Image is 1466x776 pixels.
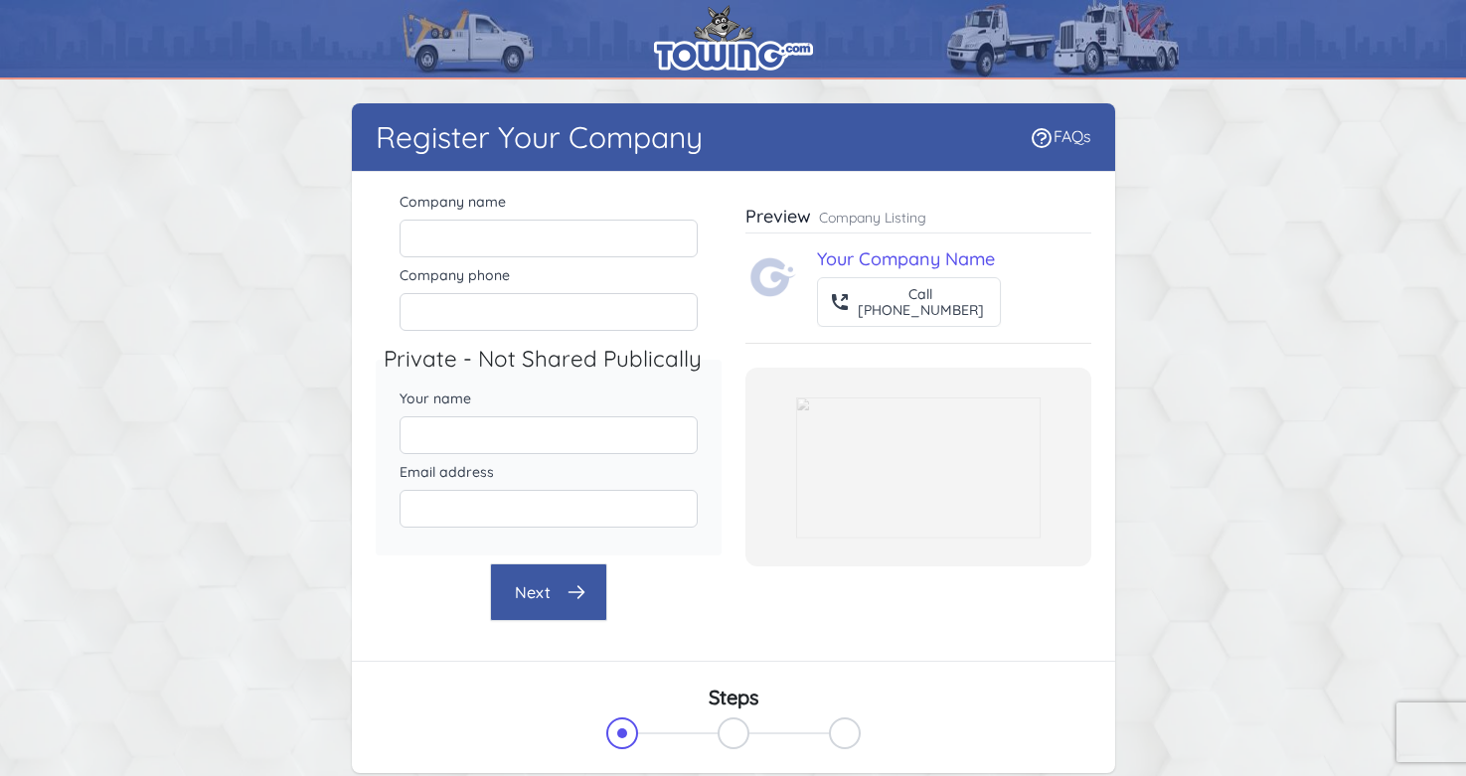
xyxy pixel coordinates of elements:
[654,5,813,71] img: logo.png
[817,277,1001,327] button: Call[PHONE_NUMBER]
[819,208,926,228] p: Company Listing
[749,253,797,301] img: Towing.com Logo
[490,563,607,621] button: Next
[745,205,811,229] h3: Preview
[400,265,698,285] label: Company phone
[376,119,703,155] h1: Register Your Company
[858,286,984,318] div: Call [PHONE_NUMBER]
[1030,126,1091,146] a: FAQs
[400,462,698,482] label: Email address
[400,192,698,212] label: Company name
[384,343,730,377] legend: Private - Not Shared Publically
[376,686,1091,709] h3: Steps
[817,247,995,270] a: Your Company Name
[400,388,698,408] label: Your name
